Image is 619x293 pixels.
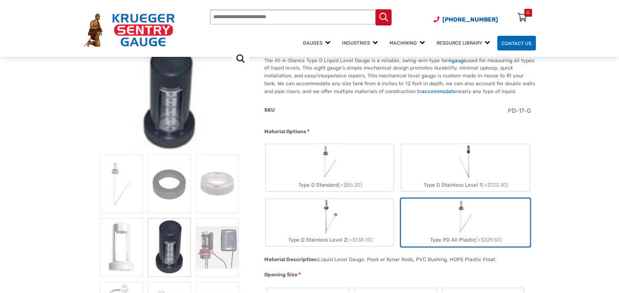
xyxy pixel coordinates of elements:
abbr: required [298,271,301,279]
span: Industries [342,40,378,46]
img: At A Glance - Image 2 [148,154,191,213]
a: accommodate [422,88,456,95]
a: Contact Us [497,36,536,51]
span: Material Description: [264,256,318,263]
label: Type D Stainless Level 1 [401,144,529,191]
div: 0 [527,9,529,17]
img: At A Glance - Image 4 [100,218,143,277]
span: (+$123.30) [482,182,508,188]
div: Type D Stainless Level 2 [266,234,393,246]
a: Industries [338,34,385,51]
div: Type D Stainless Level 1 [401,179,529,191]
img: Krueger Sentry Gauge [84,13,175,47]
span: Material Options [264,128,306,135]
span: Resource Library [436,40,490,46]
span: (+$329.50) [476,237,502,243]
a: gauge [452,57,466,64]
img: At A Glance - Image 5 [135,44,204,154]
a: Resource Library [432,34,497,51]
span: Contact Us [502,40,531,46]
a: Phone Number (920) 434-8860 [434,15,498,24]
label: Type D Standard [266,144,393,191]
img: At A Glance - Image 6 [196,218,239,277]
span: Gauges [303,40,330,46]
img: At A Glance - Image 5 [148,218,191,277]
p: The At-A-Glance Type D Liquid Level Gauge is a reliable, swing-arm type tank used for measuring a... [264,57,535,96]
span: Opening Size [264,271,298,278]
a: Gauges [298,34,338,51]
span: PD-17-0 [508,107,531,114]
div: Type PD All Plastic [401,234,529,246]
span: [PHONE_NUMBER] [442,16,498,23]
span: SKU [264,107,275,113]
label: Type PD All Plastic [401,199,529,246]
abbr: required [307,128,310,136]
label: Type D Stainless Level 2 [266,199,393,246]
a: Machining [385,34,432,51]
img: At A Glance - Image 3 [196,154,239,213]
a: View full-screen image gallery [232,50,250,68]
span: (+$85.20) [338,182,362,188]
span: (+$138.10) [346,237,372,243]
div: Type D Standard [266,179,393,191]
img: At A Glance [100,154,143,213]
img: Chemical Sight Gauge [456,144,475,179]
span: Machining [390,40,425,46]
div: Liquid Level Gauge, Peek or Kynar Rods, PVC Bushing, HDPE Plastic Float. [318,256,497,263]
